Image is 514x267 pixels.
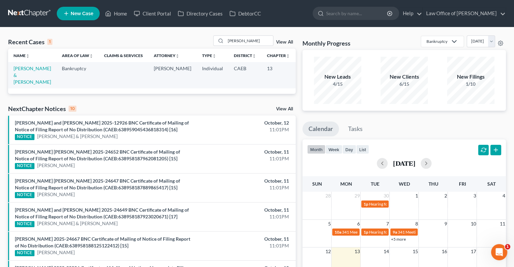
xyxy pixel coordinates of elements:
a: Chapterunfold_more [267,53,290,58]
span: 15 [412,247,418,256]
span: 28 [324,192,331,200]
span: 1 [414,192,418,200]
span: Sat [487,181,495,187]
a: View All [276,107,293,111]
span: 9a [392,230,397,235]
span: New Case [71,11,93,16]
div: October, 11 [202,149,289,155]
span: 1p [363,202,368,207]
span: 17 [470,247,476,256]
span: 11 [499,220,506,228]
div: 11:01PM [202,155,289,162]
span: 3 [472,192,476,200]
div: 4/15 [314,81,361,87]
span: Mon [340,181,352,187]
div: 11:01PM [202,242,289,249]
span: Sun [312,181,322,187]
i: unfold_more [286,54,290,58]
span: 10a [334,230,341,235]
a: [PERSON_NAME] [37,249,75,256]
i: unfold_more [26,54,30,58]
div: New Leads [314,73,361,81]
button: week [325,145,342,154]
a: [PERSON_NAME] [PERSON_NAME] 2025-24652 BNC Certificate of Mailing of Notice of Filing Report of N... [15,149,180,161]
span: Hearing for [PERSON_NAME] [369,202,421,207]
span: 7 [385,220,389,228]
div: October, 11 [202,207,289,213]
a: Law Office of [PERSON_NAME] [423,7,506,20]
div: October, 11 [202,236,289,242]
a: [PERSON_NAME] and [PERSON_NAME] 2025-24649 BNC Certificate of Mailing of Notice of Filing Report ... [15,207,189,219]
div: Recent Cases [8,38,52,46]
h3: Monthly Progress [302,39,350,47]
div: 6/15 [381,81,428,87]
a: [PERSON_NAME] and [PERSON_NAME] 2025-12926 BNC Certificate of Mailing of Notice of Filing Report ... [15,120,189,132]
i: unfold_more [175,54,179,58]
span: 14 [383,247,389,256]
input: Search by name... [226,36,273,46]
a: Area of Lawunfold_more [62,53,93,58]
a: Help [399,7,422,20]
span: Fri [459,181,466,187]
td: 2025-24665 [295,62,328,88]
div: 1/10 [447,81,494,87]
div: October, 12 [202,119,289,126]
span: 5 [327,220,331,228]
span: 30 [383,192,389,200]
td: Bankruptcy [56,62,99,88]
a: Directory Cases [174,7,226,20]
i: unfold_more [89,54,93,58]
div: NextChapter Notices [8,105,76,113]
a: Nameunfold_more [14,53,30,58]
div: NOTICE [15,192,34,198]
div: 11:01PM [202,213,289,220]
div: October, 11 [202,178,289,184]
a: +5 more [391,237,406,242]
span: 1 [505,244,510,249]
div: 1 [47,39,52,45]
div: Bankruptcy [426,38,447,44]
a: Attorneyunfold_more [154,53,179,58]
span: Hearing for [PERSON_NAME] & [PERSON_NAME] [369,230,457,235]
span: 12 [324,247,331,256]
a: [PERSON_NAME] & [PERSON_NAME] [14,65,51,85]
a: Tasks [342,122,369,136]
a: Home [102,7,130,20]
div: 11:01PM [202,184,289,191]
a: [PERSON_NAME] [PERSON_NAME] 2025-24647 BNC Certificate of Mailing of Notice of Filing Report of N... [15,178,180,190]
span: 1p [363,230,368,235]
td: [PERSON_NAME] [148,62,197,88]
div: NOTICE [15,134,34,140]
iframe: Intercom live chat [491,244,507,260]
div: NOTICE [15,163,34,169]
span: 2 [443,192,447,200]
h2: [DATE] [393,160,415,167]
td: Individual [197,62,228,88]
span: 4 [502,192,506,200]
td: 13 [262,62,295,88]
span: 341 Meeting for [PERSON_NAME] & [PERSON_NAME] [342,230,438,235]
span: 8 [414,220,418,228]
a: [PERSON_NAME] & [PERSON_NAME] [37,220,118,227]
div: New Filings [447,73,494,81]
div: 10 [69,106,76,112]
span: Wed [398,181,410,187]
a: [PERSON_NAME] & [PERSON_NAME] [37,133,118,140]
a: [PERSON_NAME] 2025-24667 BNC Certificate of Mailing of Notice of Filing Report of No Distribution... [15,236,190,248]
a: [PERSON_NAME] [37,191,75,198]
a: Calendar [302,122,339,136]
input: Search by name... [326,7,388,20]
div: 11:01PM [202,126,289,133]
span: Thu [428,181,438,187]
span: 10 [470,220,476,228]
a: Client Portal [130,7,174,20]
span: 13 [353,247,360,256]
a: Districtunfold_more [234,53,256,58]
span: 6 [356,220,360,228]
span: 9 [443,220,447,228]
span: 29 [353,192,360,200]
a: [PERSON_NAME] [37,162,75,169]
div: NOTICE [15,221,34,227]
a: DebtorCC [226,7,264,20]
i: unfold_more [252,54,256,58]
